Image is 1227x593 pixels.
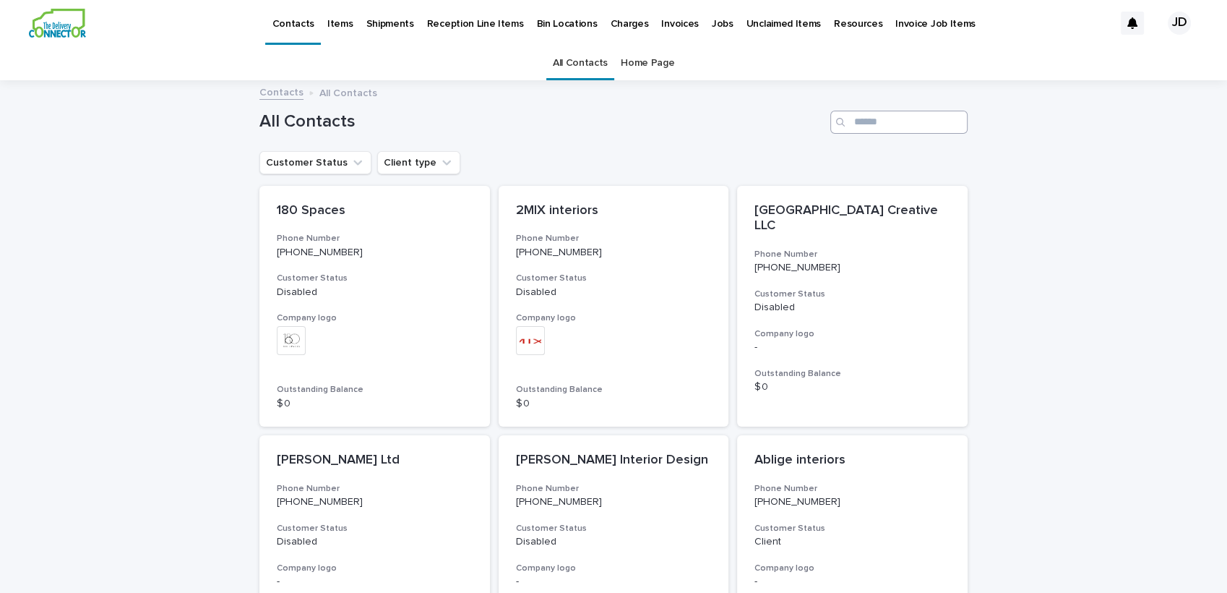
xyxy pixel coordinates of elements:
[277,203,473,219] p: 180 Spaces
[516,453,712,469] p: [PERSON_NAME] Interior Design
[754,368,950,380] h3: Outstanding Balance
[516,384,712,396] h3: Outstanding Balance
[277,312,473,324] h3: Company logo
[737,186,968,427] a: [GEOGRAPHIC_DATA] Creative LLCPhone Number[PHONE_NUMBER]Customer StatusDisabledCompany logo-Outst...
[754,497,840,507] a: [PHONE_NUMBER]
[1168,12,1191,35] div: JD
[754,483,950,495] h3: Phone Number
[277,497,363,507] a: [PHONE_NUMBER]
[277,273,473,284] h3: Customer Status
[516,536,712,548] p: Disabled
[277,286,473,299] p: Disabled
[754,381,950,393] p: $ 0
[754,523,950,534] h3: Customer Status
[516,286,712,299] p: Disabled
[516,203,712,219] p: 2MIX interiors
[277,247,363,257] a: [PHONE_NUMBER]
[516,576,712,588] p: -
[754,302,950,314] p: Disabled
[754,536,950,548] p: Client
[754,341,950,354] p: -
[830,111,968,134] input: Search
[259,151,371,174] button: Customer Status
[754,328,950,340] h3: Company logo
[754,249,950,260] h3: Phone Number
[277,523,473,534] h3: Customer Status
[621,46,674,80] a: Home Page
[277,536,473,548] p: Disabled
[754,203,950,234] p: [GEOGRAPHIC_DATA] Creative LLC
[516,483,712,495] h3: Phone Number
[754,263,840,273] a: [PHONE_NUMBER]
[516,273,712,284] h3: Customer Status
[516,247,602,257] a: [PHONE_NUMBER]
[259,111,825,132] h1: All Contacts
[277,483,473,495] h3: Phone Number
[377,151,460,174] button: Client type
[516,233,712,244] h3: Phone Number
[499,186,729,427] a: 2MIX interiorsPhone Number[PHONE_NUMBER]Customer StatusDisabledCompany logoOutstanding Balance$ 0
[259,186,490,427] a: 180 SpacesPhone Number[PHONE_NUMBER]Customer StatusDisabledCompany logoOutstanding Balance$ 0
[516,497,602,507] a: [PHONE_NUMBER]
[516,563,712,574] h3: Company logo
[754,289,950,300] h3: Customer Status
[277,398,473,410] p: $ 0
[754,563,950,574] h3: Company logo
[516,312,712,324] h3: Company logo
[754,453,950,469] p: Ablige interiors
[754,576,950,588] p: -
[259,83,303,100] a: Contacts
[277,563,473,574] h3: Company logo
[516,398,712,410] p: $ 0
[277,576,473,588] p: -
[277,453,473,469] p: [PERSON_NAME] Ltd
[319,84,377,100] p: All Contacts
[277,233,473,244] h3: Phone Number
[29,9,86,38] img: aCWQmA6OSGG0Kwt8cj3c
[516,523,712,534] h3: Customer Status
[553,46,608,80] a: All Contacts
[277,384,473,396] h3: Outstanding Balance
